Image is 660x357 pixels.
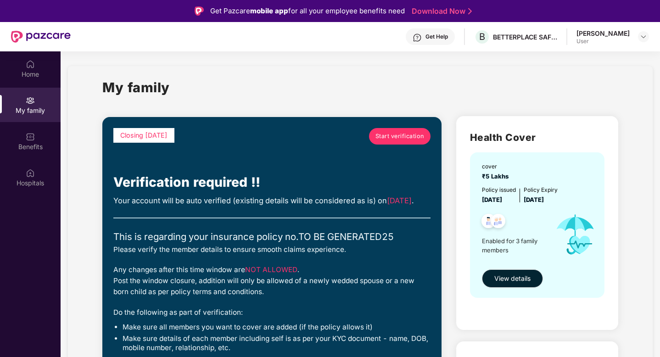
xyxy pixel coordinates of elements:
img: svg+xml;base64,PHN2ZyB4bWxucz0iaHR0cDovL3d3dy53My5vcmcvMjAwMC9zdmciIHdpZHRoPSI0OC45NDMiIGhlaWdodD... [487,211,509,234]
img: svg+xml;base64,PHN2ZyBpZD0iSG9zcGl0YWxzIiB4bWxucz0iaHR0cDovL3d3dy53My5vcmcvMjAwMC9zdmciIHdpZHRoPS... [26,168,35,178]
a: Start verification [369,128,431,145]
span: Enabled for 3 family members [482,236,548,255]
li: Make sure details of each member including self is as per your KYC document - name, DOB, mobile n... [123,334,431,353]
img: Stroke [468,6,472,16]
span: [DATE] [524,196,544,203]
span: NOT ALLOWED [245,265,297,274]
div: User [576,38,630,45]
span: Start verification [375,132,424,141]
span: Closing [DATE] [120,131,168,139]
strong: mobile app [250,6,288,15]
div: This is regarding your insurance policy no. TO BE GENERATED25 [113,229,431,244]
img: svg+xml;base64,PHN2ZyBpZD0iSGVscC0zMngzMiIgeG1sbnM9Imh0dHA6Ly93d3cudzMub3JnLzIwMDAvc3ZnIiB3aWR0aD... [413,33,422,42]
img: svg+xml;base64,PHN2ZyBpZD0iSG9tZSIgeG1sbnM9Imh0dHA6Ly93d3cudzMub3JnLzIwMDAvc3ZnIiB3aWR0aD0iMjAiIG... [26,60,35,69]
div: Do the following as part of verification: [113,307,431,318]
h1: My family [102,77,170,98]
div: Get Help [425,33,448,40]
img: New Pazcare Logo [11,31,71,43]
div: Please verify the member details to ensure smooth claims experience. [113,244,431,255]
li: Make sure all members you want to cover are added (if the policy allows it) [123,323,431,332]
div: cover [482,162,512,171]
div: Policy issued [482,186,516,195]
img: svg+xml;base64,PHN2ZyB4bWxucz0iaHR0cDovL3d3dy53My5vcmcvMjAwMC9zdmciIHdpZHRoPSI0OC45NDMiIGhlaWdodD... [477,211,500,234]
div: BETTERPLACE SAFETY SOLUTIONS PRIVATE LIMITED [493,33,557,41]
span: [DATE] [387,196,412,205]
img: svg+xml;base64,PHN2ZyBpZD0iRHJvcGRvd24tMzJ4MzIiIHhtbG5zPSJodHRwOi8vd3d3LnczLm9yZy8yMDAwL3N2ZyIgd2... [640,33,647,40]
div: Any changes after this time window are . Post the window closure, addition will only be allowed o... [113,264,431,297]
span: [DATE] [482,196,502,203]
img: icon [548,205,603,265]
div: [PERSON_NAME] [576,29,630,38]
img: Logo [195,6,204,16]
span: ₹5 Lakhs [482,173,512,180]
div: Policy Expiry [524,186,558,195]
img: svg+xml;base64,PHN2ZyBpZD0iQmVuZWZpdHMiIHhtbG5zPSJodHRwOi8vd3d3LnczLm9yZy8yMDAwL3N2ZyIgd2lkdGg9Ij... [26,132,35,141]
h2: Health Cover [470,130,604,145]
button: View details [482,269,543,288]
div: Get Pazcare for all your employee benefits need [210,6,405,17]
span: View details [494,273,531,284]
a: Download Now [412,6,469,16]
div: Verification required !! [113,172,431,192]
img: svg+xml;base64,PHN2ZyB3aWR0aD0iMjAiIGhlaWdodD0iMjAiIHZpZXdCb3g9IjAgMCAyMCAyMCIgZmlsbD0ibm9uZSIgeG... [26,96,35,105]
div: Your account will be auto verified (existing details will be considered as is) on . [113,195,431,207]
span: B [479,31,485,42]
